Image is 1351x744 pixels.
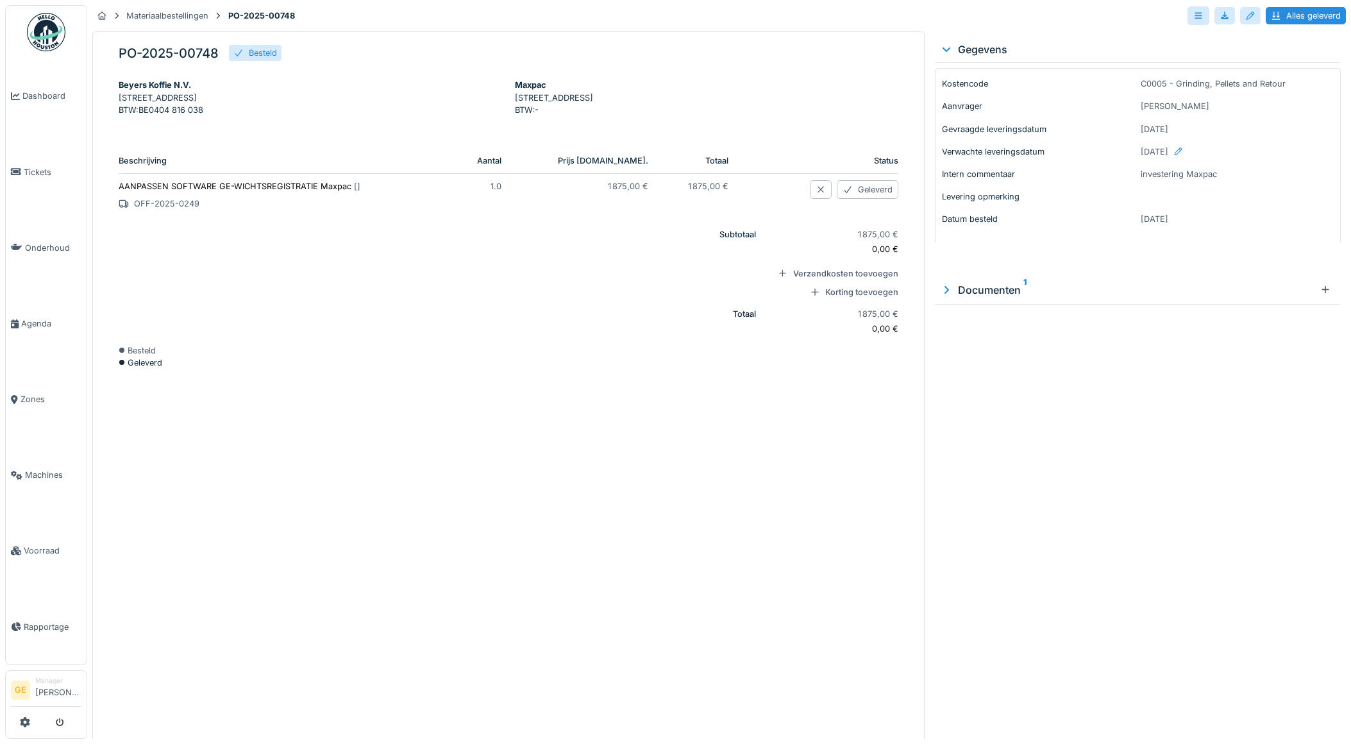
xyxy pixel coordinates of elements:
th: Subtotaal [119,222,766,264]
div: Geleverd [119,357,898,369]
li: [PERSON_NAME] [35,676,81,704]
span: Tickets [24,166,81,178]
div: Gegevens [940,42,1336,57]
a: Onderhoud [6,210,87,285]
li: GE [11,681,30,700]
p: [DATE] [1141,213,1334,225]
span: Onderhoud [25,242,81,254]
div: Beyers Koffie N.V. [119,79,502,91]
p: 0,00 € [776,243,898,255]
img: Badge_color-CXgf-gQk.svg [27,13,65,51]
p: 1 875,00 € [669,180,729,192]
a: Machines [6,437,87,513]
th: Beschrijving [119,148,452,174]
span: Zones [21,393,81,405]
p: 1 875,00 € [522,180,648,192]
p: [PERSON_NAME] [1141,100,1334,112]
sup: 1 [1023,282,1027,298]
p: Gevraagde leveringsdatum [942,123,1136,135]
p: [DATE] [1141,123,1334,135]
div: Verzendkosten toevoegen [739,267,898,280]
div: Korting toevoegen [739,286,898,298]
strong: PO-2025-00748 [223,10,300,22]
p: [STREET_ADDRESS] [515,92,898,104]
p: Datum besteld [942,213,1136,225]
p: investering Maxpac [1141,168,1334,180]
div: Documenten [940,282,1315,298]
th: Prijs [DOMAIN_NAME]. [512,148,659,174]
a: Voorraad [6,513,87,589]
span: Voorraad [24,545,81,557]
span: Rapportage [24,621,81,633]
span: [ ] [354,182,360,191]
p: Intern commentaar [942,168,1136,180]
p: Kostencode [942,78,1136,90]
p: C0005 - Grinding, Pellets and Retour [1141,78,1334,90]
a: Zones [6,362,87,437]
span: Agenda [21,317,81,330]
th: Totaal [119,301,766,344]
h5: PO-2025-00748 [119,46,219,61]
div: Alles geleverd [1266,7,1346,24]
p: 1 875,00 € [776,308,898,320]
div: Geleverd [837,180,898,199]
span: Dashboard [22,90,81,102]
span: Machines [25,469,81,481]
a: Tickets [6,134,87,210]
div: Manager [35,676,81,686]
p: 1.0 [462,180,501,192]
a: GE Manager[PERSON_NAME] [11,676,81,707]
th: Status [766,148,898,174]
p: OFF-2025-0249 [119,198,442,210]
p: Verwachte leveringsdatum [942,146,1136,158]
th: Aantal [452,148,512,174]
div: Besteld [249,47,277,59]
div: Maxpac [515,79,898,91]
p: AANPASSEN SOFTWARE GE-WICHTSREGISTRATIE Maxpac [119,180,442,192]
p: BTW : - [515,104,898,116]
div: [DATE] [1141,146,1334,168]
div: Besteld [119,344,898,357]
a: Agenda [6,285,87,361]
p: Aanvrager [942,100,1136,112]
p: [STREET_ADDRESS] [119,92,502,104]
a: Dashboard [6,58,87,134]
th: Totaal [659,148,739,174]
p: 0,00 € [776,323,898,335]
a: Rapportage [6,589,87,664]
div: Materiaalbestellingen [126,10,208,22]
p: Levering opmerking [942,190,1136,203]
p: BTW : BE0404 816 038 [119,104,502,116]
p: 1 875,00 € [776,228,898,241]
